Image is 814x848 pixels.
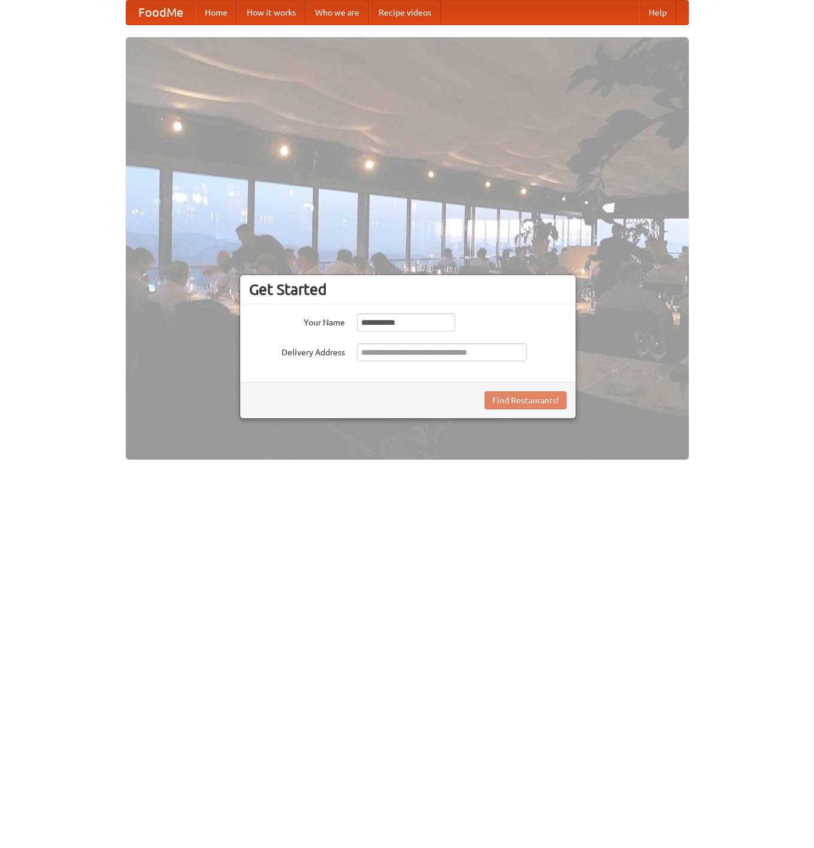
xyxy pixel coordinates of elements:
[369,1,441,25] a: Recipe videos
[195,1,237,25] a: Home
[249,343,345,358] label: Delivery Address
[126,1,195,25] a: FoodMe
[639,1,676,25] a: Help
[249,280,567,298] h3: Get Started
[485,391,567,409] button: Find Restaurants!
[237,1,305,25] a: How it works
[249,313,345,328] label: Your Name
[305,1,369,25] a: Who we are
